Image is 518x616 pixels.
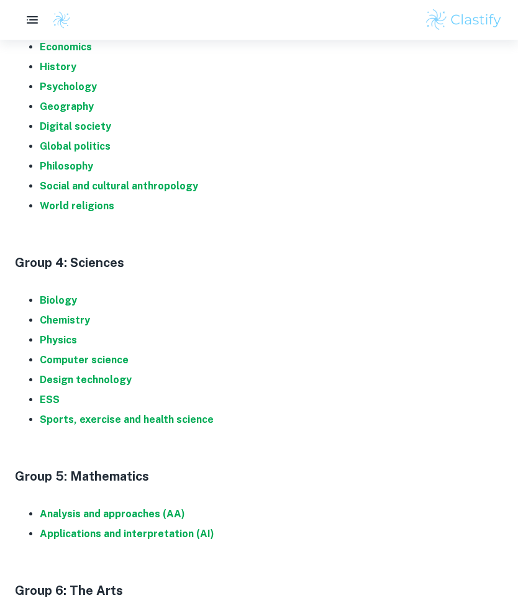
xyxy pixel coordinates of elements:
a: Clastify logo [45,11,71,29]
h3: Group 5: Mathematics [15,467,503,486]
h3: Group 4: Sciences [15,253,503,272]
a: World religions [40,200,114,212]
a: ESS [40,394,60,405]
a: Biology [40,294,77,306]
a: Economics [40,41,92,53]
a: Chemistry [40,314,90,326]
img: Clastify logo [424,7,503,32]
a: History [40,61,76,73]
a: Sports, exercise and health science [40,414,214,425]
a: Analysis and approaches (AA) [40,508,185,520]
a: Computer science [40,354,129,366]
a: Digital society [40,120,111,132]
a: Social and cultural anthropology [40,180,198,192]
a: Philosophy [40,160,93,172]
a: Geography [40,101,94,112]
img: Clastify logo [52,11,71,29]
a: Global politics [40,140,111,152]
a: Physics [40,334,77,346]
a: Applications and interpretation (AI) [40,528,214,540]
h3: Group 6: The Arts [15,581,503,600]
a: Psychology [40,81,97,93]
a: Design technology [40,374,132,386]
